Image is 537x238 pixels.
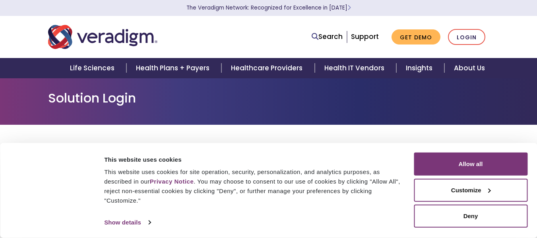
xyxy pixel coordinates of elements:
a: Healthcare Providers [221,58,314,78]
img: Veradigm logo [48,24,157,50]
a: Insights [396,58,444,78]
button: Customize [414,178,527,201]
a: Health IT Vendors [315,58,396,78]
a: The Veradigm Network: Recognized for Excellence in [DATE]Learn More [186,4,351,12]
div: This website uses cookies [104,155,405,164]
a: Privacy Notice [150,178,194,185]
button: Deny [414,205,527,228]
button: Allow all [414,153,527,176]
div: This website uses cookies for site operation, security, personalization, and analytics purposes, ... [104,167,405,205]
a: Health Plans + Payers [126,58,221,78]
a: Life Sciences [60,58,126,78]
span: Learn More [347,4,351,12]
a: About Us [444,58,494,78]
a: Get Demo [392,29,440,45]
a: Search [312,31,343,42]
a: Login [448,29,485,45]
h1: Solution Login [48,91,489,106]
a: Support [351,32,379,41]
a: Show details [104,217,150,228]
